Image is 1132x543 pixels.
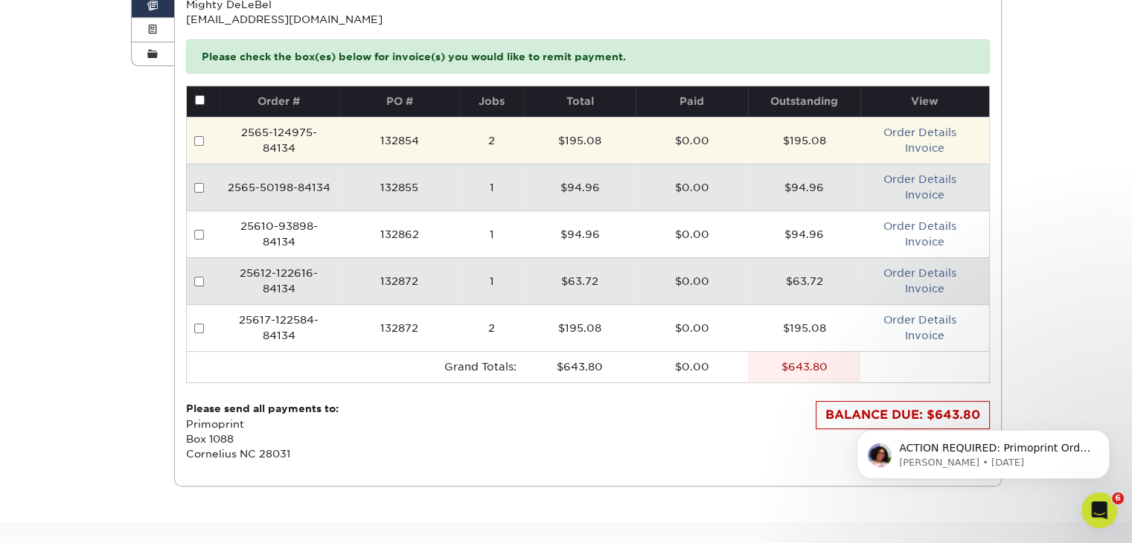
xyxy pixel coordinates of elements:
[883,173,956,185] a: Order Details
[459,164,523,211] td: 1
[748,86,860,117] th: Outstanding
[883,220,956,232] a: Order Details
[860,86,988,117] th: View
[748,117,860,164] td: $195.08
[459,257,523,304] td: 1
[459,117,523,164] td: 2
[905,236,944,248] a: Invoice
[524,86,636,117] th: Total
[748,164,860,211] td: $94.96
[339,211,460,257] td: 132862
[905,142,944,154] a: Invoice
[524,211,636,257] td: $94.96
[459,304,523,351] td: 2
[524,117,636,164] td: $195.08
[524,351,636,382] td: $643.80
[781,361,828,373] stong: $643.80
[816,401,990,429] div: BALANCE DUE: $643.80
[219,351,523,382] td: Grand Totals:
[748,257,860,304] td: $63.72
[636,164,748,211] td: $0.00
[4,498,127,538] iframe: Google Customer Reviews
[339,257,460,304] td: 132872
[195,95,205,105] input: Pay all invoices
[834,399,1132,503] iframe: Intercom notifications message
[219,164,339,211] td: 2565-50198-84134
[219,304,339,351] td: 25617-122584-84134
[636,117,748,164] td: $0.00
[905,189,944,201] a: Invoice
[748,304,860,351] td: $195.08
[186,401,339,462] p: Primoprint Box 1088 Cornelius NC 28031
[186,402,339,414] strong: Please send all payments to:
[636,351,748,382] td: $0.00
[748,211,860,257] td: $94.96
[636,304,748,351] td: $0.00
[459,86,523,117] th: Jobs
[219,117,339,164] td: 2565-124975-84134
[524,164,636,211] td: $94.96
[339,117,460,164] td: 132854
[339,164,460,211] td: 132855
[883,267,956,279] a: Order Details
[459,211,523,257] td: 1
[1112,492,1124,504] span: 6
[883,314,956,326] a: Order Details
[186,39,990,74] p: Please check the box(es) below for invoice(s) you would like to remit payment.
[1081,492,1117,528] iframe: Intercom live chat
[524,304,636,351] td: $195.08
[339,304,460,351] td: 132872
[219,211,339,257] td: 25610-93898-84134
[219,86,339,117] th: Order #
[524,257,636,304] td: $63.72
[636,257,748,304] td: $0.00
[219,257,339,304] td: 25612-122616-84134
[883,126,956,138] a: Order Details
[636,211,748,257] td: $0.00
[905,330,944,341] a: Invoice
[339,86,460,117] th: PO #
[905,283,944,295] a: Invoice
[636,86,748,117] th: Paid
